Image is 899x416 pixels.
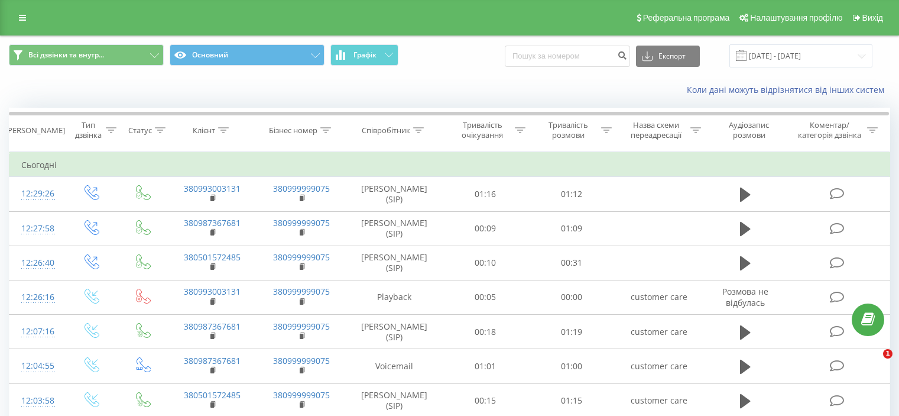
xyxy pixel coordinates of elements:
button: Експорт [636,46,700,67]
span: Розмова не відбулась [722,286,768,308]
td: Playback [346,280,443,314]
input: Пошук за номером [505,46,630,67]
span: Реферальна програма [643,13,730,22]
div: 12:07:16 [21,320,53,343]
span: 1 [883,349,892,359]
td: Voicemail [346,349,443,383]
a: 380999999075 [273,286,330,297]
div: Статус [128,125,152,136]
a: 380993003131 [184,286,241,297]
span: Налаштування профілю [750,13,842,22]
td: 00:05 [443,280,528,314]
div: Коментар/категорія дзвінка [795,120,864,140]
td: 00:18 [443,315,528,349]
td: 01:01 [443,349,528,383]
div: 12:27:58 [21,217,53,240]
div: 12:04:55 [21,354,53,378]
a: 380987367681 [184,217,241,228]
a: 380501572485 [184,389,241,401]
div: Аудіозапис розмови [715,120,784,140]
td: 00:00 [528,280,614,314]
td: [PERSON_NAME] (SIP) [346,211,443,246]
td: customer care [614,349,703,383]
div: 12:26:40 [21,251,53,275]
div: Назва схеми переадресації [625,120,687,140]
a: 380999999075 [273,183,330,194]
div: 12:29:26 [21,182,53,205]
a: 380987367681 [184,355,241,366]
iframe: Intercom live chat [859,349,887,378]
td: 01:16 [443,177,528,211]
span: Вихід [862,13,883,22]
td: 01:12 [528,177,614,211]
div: Тривалість розмови [539,120,598,140]
a: 380999999075 [273,355,330,366]
td: 00:09 [443,211,528,246]
td: 01:00 [528,349,614,383]
a: 380993003131 [184,183,241,194]
td: 00:10 [443,246,528,280]
span: Всі дзвінки та внутр... [28,50,104,60]
span: Графік [353,51,377,59]
td: customer care [614,315,703,349]
a: 380999999075 [273,389,330,401]
a: 380501572485 [184,251,241,263]
td: customer care [614,280,703,314]
button: Всі дзвінки та внутр... [9,44,164,66]
div: [PERSON_NAME] [5,125,65,136]
div: Клієнт [193,125,215,136]
div: 12:03:58 [21,389,53,412]
td: 01:19 [528,315,614,349]
div: Тип дзвінка [74,120,102,140]
a: 380999999075 [273,321,330,332]
div: Тривалість очікування [453,120,512,140]
td: [PERSON_NAME] (SIP) [346,177,443,211]
div: Бізнес номер [269,125,317,136]
td: 01:09 [528,211,614,246]
a: 380999999075 [273,251,330,263]
button: Графік [330,44,398,66]
a: 380999999075 [273,217,330,228]
td: [PERSON_NAME] (SIP) [346,315,443,349]
a: Коли дані можуть відрізнятися вiд інших систем [687,84,890,95]
a: 380987367681 [184,321,241,332]
div: 12:26:16 [21,286,53,309]
td: Сьогодні [9,153,890,177]
div: Співробітник [362,125,410,136]
button: Основний [170,44,324,66]
td: 00:31 [528,246,614,280]
td: [PERSON_NAME] (SIP) [346,246,443,280]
